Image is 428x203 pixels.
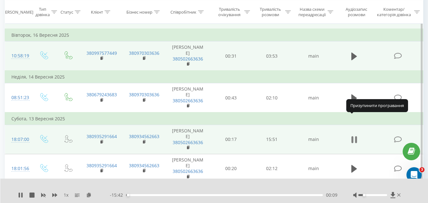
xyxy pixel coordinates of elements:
a: 380970303636 [129,92,159,98]
td: 00:17 [211,125,252,154]
td: 15:51 [252,125,292,154]
td: 00:31 [211,41,252,71]
div: Accessibility label [127,194,129,196]
a: 380935291664 [86,133,117,139]
span: 1 x [64,192,68,198]
td: 03:53 [252,41,292,71]
td: [PERSON_NAME] [165,125,211,154]
div: Аудіозапис розмови [341,7,373,17]
a: 380502663636 [173,139,203,145]
a: 380997577449 [86,50,117,56]
td: [PERSON_NAME] [165,41,211,71]
td: Вівторок, 16 Вересня 2025 [5,29,423,41]
td: Субота, 13 Вересня 2025 [5,112,423,125]
span: 00:09 [326,192,337,198]
td: 02:12 [252,154,292,183]
td: main [292,41,335,71]
td: main [292,125,335,154]
a: 380502663636 [173,168,203,174]
td: 00:43 [211,83,252,112]
td: Неділя, 14 Вересня 2025 [5,71,423,83]
div: Статус [61,9,73,15]
a: 380934562663 [129,133,159,139]
iframe: Intercom live chat [406,167,422,182]
div: Коментар/категорія дзвінка [375,7,412,17]
a: 380934562663 [129,162,159,168]
div: Призупинити програвання [346,99,408,112]
a: 380970303636 [129,50,159,56]
div: Тривалість очікування [216,7,243,17]
span: - 15:42 [110,192,126,198]
td: main [292,83,335,112]
td: [PERSON_NAME] [165,154,211,183]
div: Клієнт [91,9,103,15]
span: 3 [419,167,425,172]
div: Назва схеми переадресації [298,7,326,17]
td: 02:10 [252,83,292,112]
div: [PERSON_NAME] [1,9,33,15]
div: Accessibility label [363,194,365,196]
a: 380679243683 [86,92,117,98]
td: 00:20 [211,154,252,183]
div: Тип дзвінка [35,7,50,17]
a: 380935291664 [86,162,117,168]
div: Співробітник [170,9,196,15]
td: [PERSON_NAME] [165,83,211,112]
div: 08:51:23 [11,92,25,104]
td: main [292,154,335,183]
div: 18:01:56 [11,162,25,175]
div: Тривалість розмови [257,7,284,17]
div: 18:07:00 [11,133,25,146]
div: 10:58:19 [11,50,25,62]
a: 380502663636 [173,98,203,104]
a: 380502663636 [173,56,203,62]
div: Бізнес номер [126,9,152,15]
